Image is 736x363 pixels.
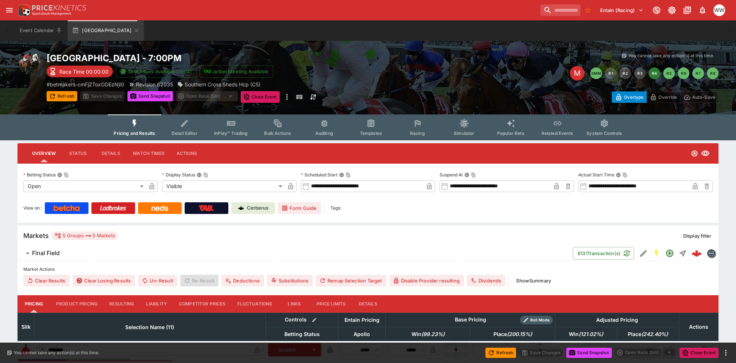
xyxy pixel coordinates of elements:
[151,205,168,211] img: Neds
[542,130,573,136] span: Related Events
[16,3,31,17] img: PriceKinetics Logo
[310,315,319,325] button: Bulk edit
[23,275,70,286] button: Clear Results
[573,247,634,259] button: 8131Transaction(s)
[17,246,573,261] button: Final Field
[117,323,182,332] span: Selection Name (11)
[47,81,124,88] p: Copy To Clipboard
[17,295,50,313] button: Pricing
[3,4,16,17] button: open drawer
[197,172,202,177] button: Display StatusCopy To Clipboard
[64,172,69,177] button: Copy To Clipboard
[692,67,704,79] button: R7
[679,313,718,341] th: Actions
[47,91,77,101] button: Refresh
[561,330,611,339] span: Win(121.02%)
[624,93,643,101] p: Overtype
[162,180,285,192] div: Visible
[555,313,679,327] th: Adjusted Pricing
[283,91,291,103] button: more
[696,4,709,17] button: Notifications
[676,247,689,260] button: Straight
[138,275,177,286] span: Un-Result
[464,172,469,177] button: Suspend AtCopy To Clipboard
[23,172,56,178] p: Betting Status
[301,172,338,178] p: Scheduled Start
[629,52,714,59] p: You cannot take any action(s) at this time.
[440,172,463,178] p: Suspend At
[140,295,173,313] button: Liability
[177,81,260,88] div: Southern Cross Sheds Hcp (C5)
[114,130,155,136] span: Pricing and Results
[127,145,170,162] button: Match Times
[707,67,719,79] button: R8
[622,172,627,177] button: Copy To Clipboard
[199,205,214,211] img: TabNZ
[55,231,115,240] div: 5 Groups 5 Markets
[180,275,219,286] span: Re-Result
[170,145,203,162] button: Actions
[338,313,386,327] th: Entain Pricing
[351,295,384,313] button: Details
[616,172,621,177] button: Actual Start TimeCopy To Clipboard
[330,202,341,214] label: Tags:
[590,67,719,79] nav: pagination navigation
[200,65,273,78] button: Jetbet Meeting Available
[566,348,612,358] button: Send Snapshot
[721,348,730,357] button: more
[32,249,60,257] h6: Final Field
[23,231,49,240] h5: Markets
[57,172,62,177] button: Betting StatusCopy To Clipboard
[507,330,532,339] em: ( 200.15 %)
[311,295,351,313] button: Price Limits
[32,12,71,15] img: Sportsbook Management
[512,275,555,286] button: ShowSummary
[103,295,140,313] button: Resulting
[497,130,524,136] span: Popular Bets
[452,315,489,324] div: Base Pricing
[231,202,275,214] a: Cerberus
[404,330,453,339] span: Win(99.23%)
[681,4,694,17] button: Documentation
[619,67,631,79] button: R2
[214,130,248,136] span: InPlay™ Trading
[68,20,144,41] button: [GEOGRAPHIC_DATA]
[615,347,677,358] div: split button
[23,180,146,192] div: Open
[410,130,425,136] span: Racing
[663,247,676,260] button: Open
[570,66,585,81] div: Edit Meeting
[485,348,516,358] button: Refresh
[692,248,702,258] div: 77fba015-c3af-4133-a384-fb0e824a8f94
[582,4,594,16] button: No Bookmarks
[247,204,268,212] p: Cerberus
[176,91,238,101] div: split button
[47,52,383,64] h2: Copy To Clipboard
[680,91,719,103] button: Auto-Save
[634,67,646,79] button: R3
[678,67,689,79] button: R6
[692,248,702,258] img: logo-cerberus--red.svg
[54,205,80,211] img: Betcha
[136,81,173,88] p: Revision 62035
[185,81,260,88] p: Southern Cross Sheds Hcp (C5)
[590,67,602,79] button: SMM
[278,202,321,214] a: Form Guide
[540,4,580,16] input: search
[339,172,344,177] button: Scheduled StartCopy To Clipboard
[471,172,476,177] button: Copy To Clipboard
[241,91,280,103] button: Close Event
[232,295,278,313] button: Fluctuations
[711,2,727,18] button: William Wallace
[612,91,647,103] button: Overtype
[691,150,698,157] svg: Open
[338,327,386,341] th: Apollo
[421,330,445,339] em: ( 99.23 %)
[238,205,244,211] img: Cerberus
[641,330,668,339] em: ( 242.40 %)
[637,247,650,260] button: Edit Detail
[578,172,614,178] p: Actual Start Time
[72,275,135,286] button: Clear Losing Results
[650,4,663,17] button: Connected to PK
[278,295,311,313] button: Links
